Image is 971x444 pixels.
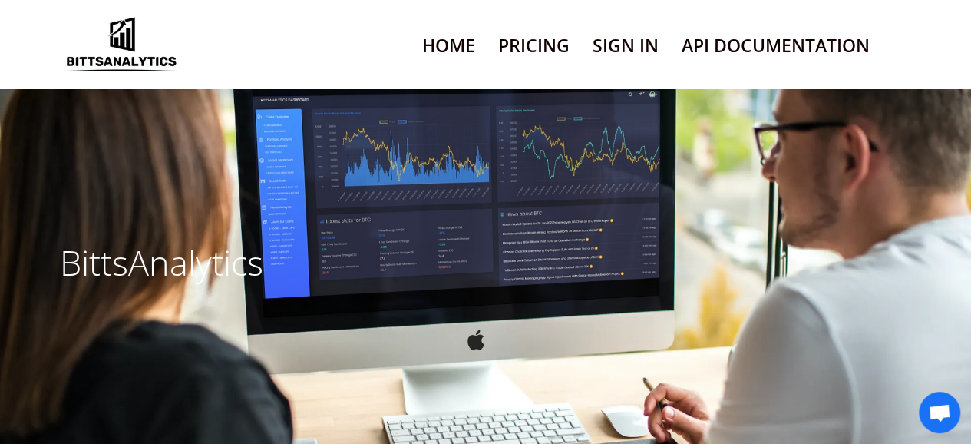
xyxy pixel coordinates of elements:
[593,26,659,65] a: Sign In
[498,26,570,65] a: Pricing
[422,26,475,65] a: Home
[919,392,960,433] div: Open chat
[60,242,474,283] h3: BittsAnalytics
[682,26,870,65] a: API Documentation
